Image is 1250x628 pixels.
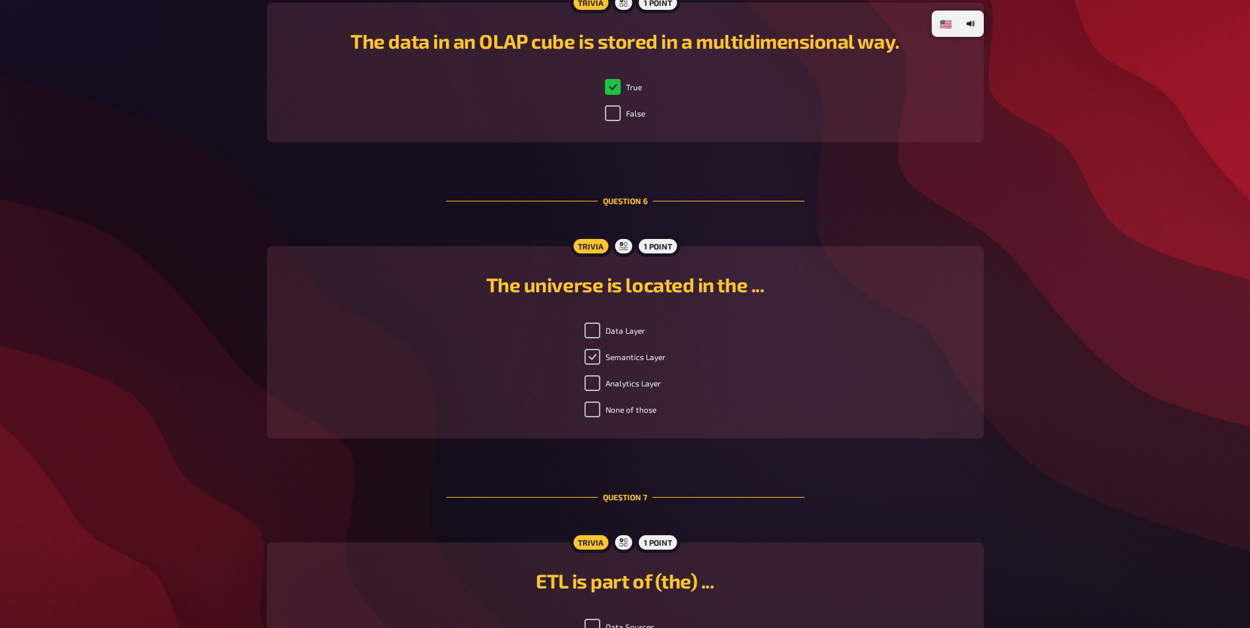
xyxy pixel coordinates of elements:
label: Analytics Layer [584,375,661,391]
label: True [605,79,642,95]
label: Data Layer [584,323,645,338]
div: 1 point [636,532,680,553]
div: Trivia [570,532,611,553]
label: False [605,105,645,121]
div: 1 point [636,236,680,257]
h2: The data in an OLAP cube is stored in a multidimensional way. [283,29,968,53]
h2: ETL is part of (the) ... [283,569,968,592]
label: None of those [584,402,656,417]
div: Question 6 [446,163,805,238]
li: 🇺🇸 [934,13,957,34]
div: Question 7 [446,459,805,535]
div: Trivia [570,236,611,257]
label: Semantics Layer [584,349,666,365]
h2: The universe is located in the ... [283,273,968,296]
